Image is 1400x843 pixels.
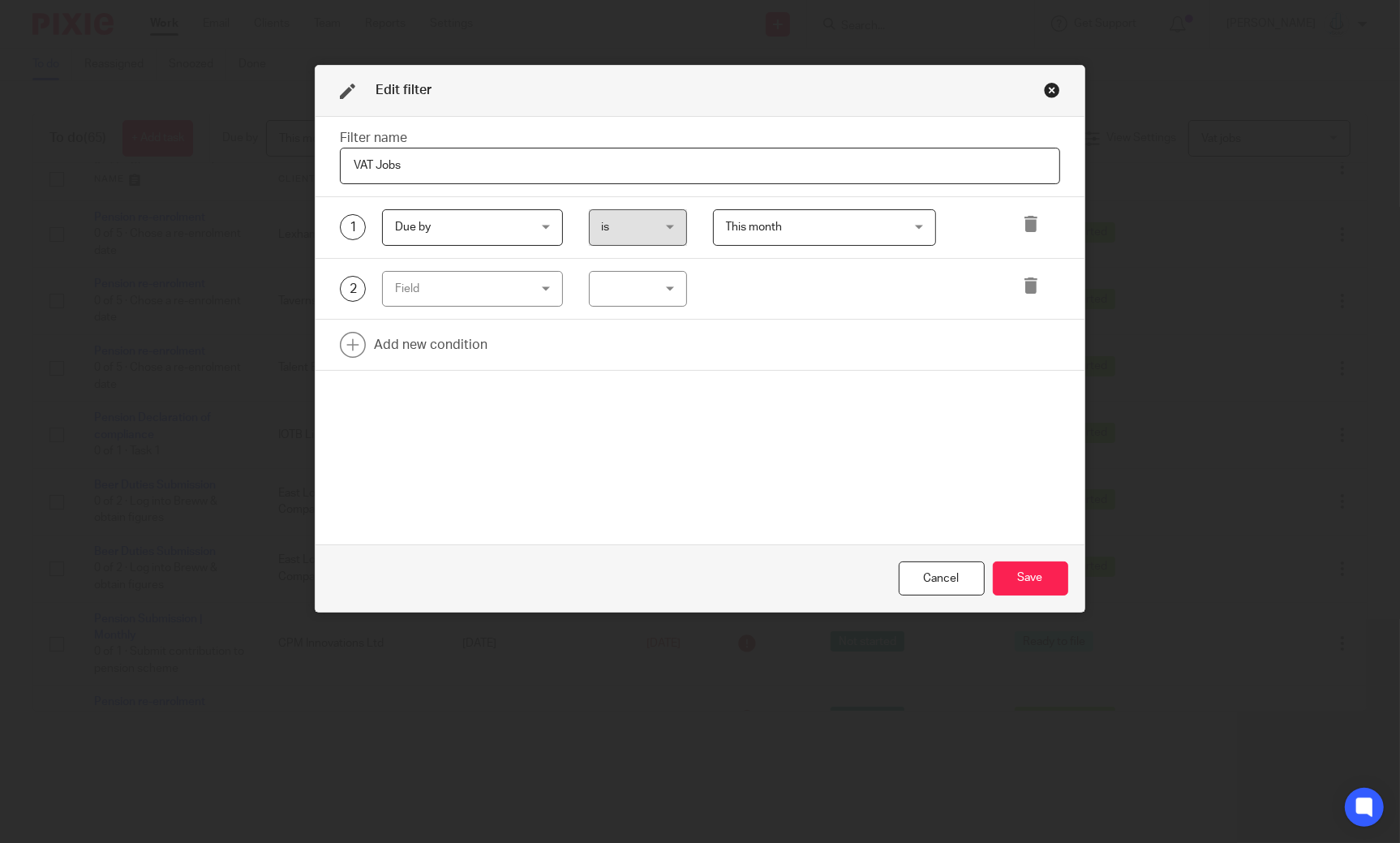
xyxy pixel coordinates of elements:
span: This month [726,222,783,233]
button: Save [993,561,1068,596]
div: Close this dialog window [899,561,985,596]
div: 1 [340,214,366,240]
label: Filter name [340,131,407,144]
span: Due by [395,222,431,233]
span: is [602,222,610,233]
input: Filter name [340,148,1059,184]
div: 2 [340,276,366,302]
div: Field [395,272,529,306]
div: Close this dialog window [1044,82,1060,98]
span: Edit filter [376,84,432,97]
